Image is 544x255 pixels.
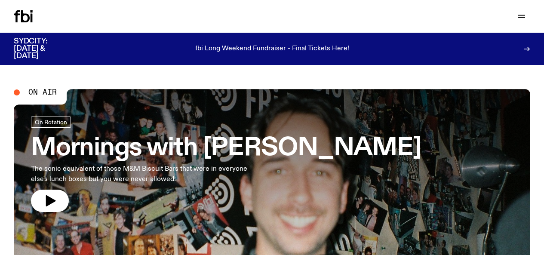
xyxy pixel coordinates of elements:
[28,89,57,96] span: On Air
[35,119,67,126] span: On Rotation
[195,45,349,53] p: fbi Long Weekend Fundraiser - Final Tickets Here!
[31,117,71,128] a: On Rotation
[14,38,69,60] h3: SYDCITY: [DATE] & [DATE]
[31,136,421,160] h3: Mornings with [PERSON_NAME]
[31,164,251,184] p: The sonic equivalent of those M&M Biscuit Bars that were in everyone else's lunch boxes but you w...
[31,117,421,212] a: Mornings with [PERSON_NAME]The sonic equivalent of those M&M Biscuit Bars that were in everyone e...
